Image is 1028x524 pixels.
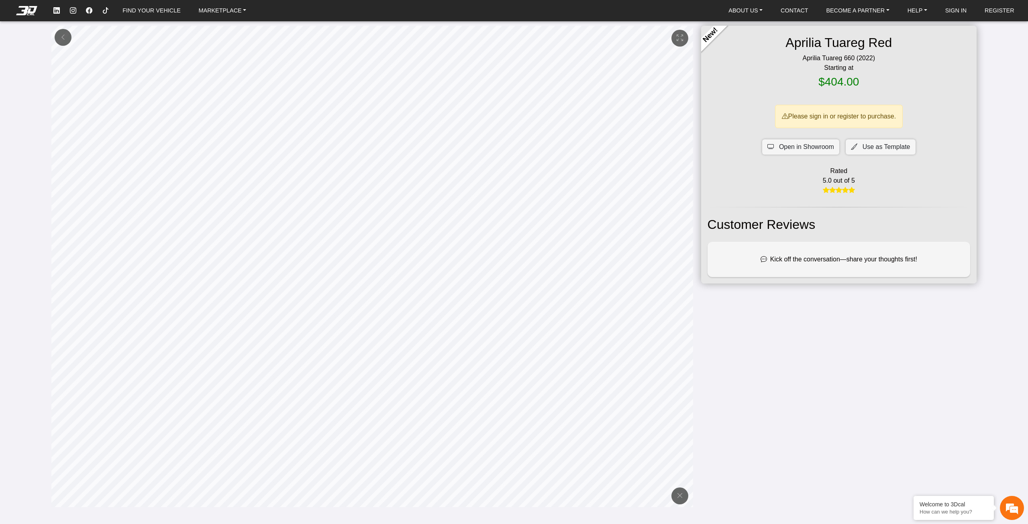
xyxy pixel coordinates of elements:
[863,142,910,152] span: Use as Template
[54,42,147,53] div: Chat with us now
[47,94,111,171] span: We're online!
[119,4,184,18] a: FIND YOUR VEHICLE
[196,4,250,18] a: MARKETPLACE
[103,237,153,262] div: Articles
[904,4,930,18] a: HELP
[823,4,892,18] a: BECOME A PARTNER
[132,4,151,23] div: Minimize live chat window
[846,139,916,155] button: Use as Template
[762,139,839,155] button: Open in Showroom
[920,501,988,508] div: Welcome to 3Dcal
[777,4,811,18] a: CONTACT
[775,105,903,128] div: Please sign in or register to purchase.
[823,176,855,186] span: 5.0 out of 5
[779,142,834,152] span: Open in Showroom
[796,53,882,63] span: Aprilia Tuareg 660 (2022)
[830,166,847,176] span: Rated
[942,4,970,18] a: SIGN IN
[770,255,917,264] span: Kick off the conversation—share your thoughts first!
[708,214,970,235] h2: Customer Reviews
[818,73,859,91] h2: $404.00
[708,63,970,73] span: Starting at
[9,41,21,53] div: Navigation go back
[920,509,988,515] p: How can we help you?
[725,4,766,18] a: ABOUT US
[54,237,104,262] div: FAQs
[981,4,1018,18] a: REGISTER
[779,32,898,53] h2: Aprilia Tuareg Red
[4,209,153,237] textarea: Type your message and hit 'Enter'
[694,19,727,51] a: New!
[4,251,54,257] span: Conversation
